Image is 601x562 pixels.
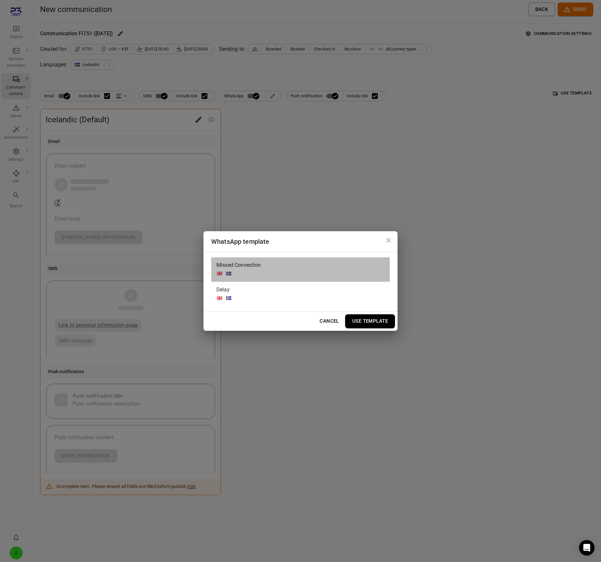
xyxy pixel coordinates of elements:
[579,540,595,556] div: Open Intercom Messenger
[382,234,395,247] button: Close dialog
[216,286,235,294] span: Delay
[211,257,390,282] div: Missed Connection
[203,231,398,252] h2: WhatsApp template
[216,261,261,269] span: Missed Connection
[345,314,395,328] button: Use Template
[211,282,390,306] div: Delay
[316,314,343,328] button: Cancel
